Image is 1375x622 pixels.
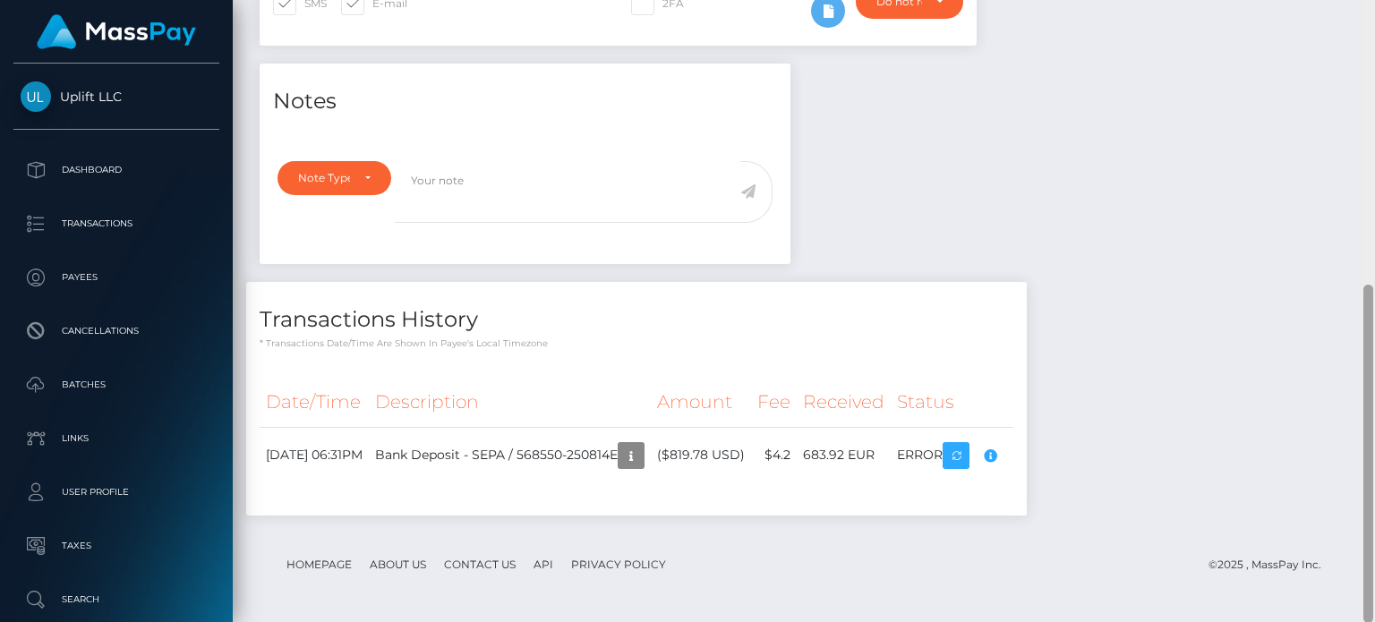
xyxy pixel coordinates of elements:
[21,81,51,112] img: Uplift LLC
[21,425,212,452] p: Links
[21,264,212,291] p: Payees
[21,210,212,237] p: Transactions
[751,427,797,483] td: $4.2
[21,479,212,506] p: User Profile
[298,171,350,185] div: Note Type
[260,427,369,483] td: [DATE] 06:31PM
[526,550,560,578] a: API
[13,577,219,622] a: Search
[13,524,219,568] a: Taxes
[651,427,751,483] td: ($819.78 USD)
[369,427,651,483] td: Bank Deposit - SEPA / 568550-250814E
[13,89,219,105] span: Uplift LLC
[13,362,219,407] a: Batches
[13,470,219,515] a: User Profile
[797,378,891,427] th: Received
[273,86,777,117] h4: Notes
[260,378,369,427] th: Date/Time
[21,371,212,398] p: Batches
[260,304,1013,336] h4: Transactions History
[437,550,523,578] a: Contact Us
[751,378,797,427] th: Fee
[564,550,673,578] a: Privacy Policy
[13,309,219,354] a: Cancellations
[13,416,219,461] a: Links
[891,378,1013,427] th: Status
[260,337,1013,350] p: * Transactions date/time are shown in payee's local timezone
[21,318,212,345] p: Cancellations
[21,157,212,183] p: Dashboard
[279,550,359,578] a: Homepage
[1208,555,1335,575] div: © 2025 , MassPay Inc.
[278,161,391,195] button: Note Type
[363,550,433,578] a: About Us
[21,533,212,559] p: Taxes
[37,14,196,49] img: MassPay Logo
[13,201,219,246] a: Transactions
[369,378,651,427] th: Description
[13,148,219,192] a: Dashboard
[891,427,1013,483] td: ERROR
[13,255,219,300] a: Payees
[21,586,212,613] p: Search
[797,427,891,483] td: 683.92 EUR
[651,378,751,427] th: Amount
